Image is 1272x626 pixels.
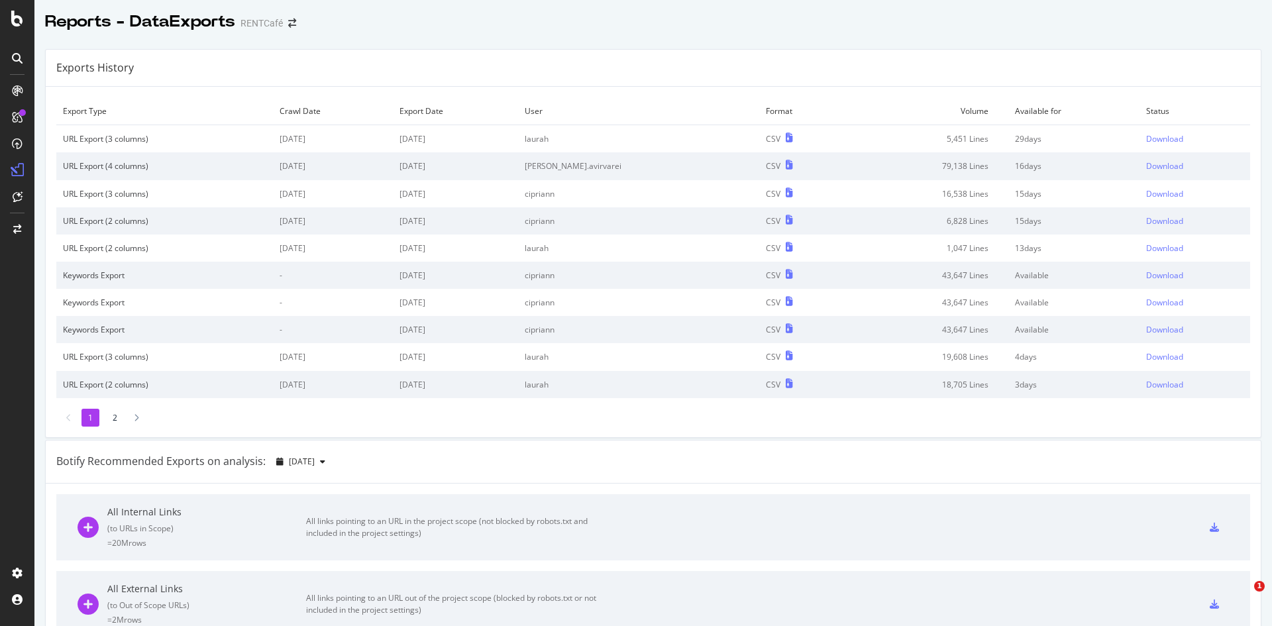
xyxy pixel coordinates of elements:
div: CSV [766,379,780,390]
div: Download [1146,133,1183,144]
td: cipriann [518,207,760,235]
td: laurah [518,235,760,262]
td: 6,828 Lines [848,207,1008,235]
td: [DATE] [273,235,392,262]
td: [DATE] [393,262,518,289]
a: Download [1146,242,1244,254]
div: URL Export (3 columns) [63,188,266,199]
div: CSV [766,242,780,254]
div: Download [1146,324,1183,335]
div: ( to URLs in Scope ) [107,523,306,534]
div: Botify Recommended Exports on analysis: [56,454,266,469]
div: = 20M rows [107,537,306,548]
td: cipriann [518,262,760,289]
div: All Internal Links [107,505,306,519]
td: Available for [1008,97,1139,125]
td: - [273,289,392,316]
div: CSV [766,351,780,362]
div: CSV [766,133,780,144]
td: 19,608 Lines [848,343,1008,370]
td: - [273,262,392,289]
td: [DATE] [273,180,392,207]
div: CSV [766,215,780,227]
div: URL Export (2 columns) [63,215,266,227]
td: [DATE] [393,125,518,153]
div: csv-export [1210,600,1219,609]
td: 16,538 Lines [848,180,1008,207]
td: [PERSON_NAME].avirvarei [518,152,760,180]
div: URL Export (2 columns) [63,379,266,390]
td: 16 days [1008,152,1139,180]
td: [DATE] [393,152,518,180]
td: [DATE] [273,125,392,153]
div: All links pointing to an URL out of the project scope (blocked by robots.txt or not included in t... [306,592,604,616]
td: [DATE] [273,152,392,180]
div: Reports - DataExports [45,11,235,33]
td: laurah [518,125,760,153]
a: Download [1146,133,1244,144]
div: URL Export (3 columns) [63,351,266,362]
td: Volume [848,97,1008,125]
td: [DATE] [273,343,392,370]
div: CSV [766,188,780,199]
div: Available [1015,270,1133,281]
td: laurah [518,343,760,370]
td: 5,451 Lines [848,125,1008,153]
td: [DATE] [393,207,518,235]
td: 18,705 Lines [848,371,1008,398]
div: Keywords Export [63,324,266,335]
div: Available [1015,324,1133,335]
td: 15 days [1008,180,1139,207]
div: CSV [766,324,780,335]
div: Download [1146,379,1183,390]
div: URL Export (4 columns) [63,160,266,172]
div: URL Export (2 columns) [63,242,266,254]
td: 29 days [1008,125,1139,153]
span: 1 [1254,581,1265,592]
div: Download [1146,160,1183,172]
div: All links pointing to an URL in the project scope (not blocked by robots.txt and included in the ... [306,515,604,539]
div: Download [1146,215,1183,227]
a: Download [1146,351,1244,362]
td: 1,047 Lines [848,235,1008,262]
td: 79,138 Lines [848,152,1008,180]
div: All External Links [107,582,306,596]
td: [DATE] [393,316,518,343]
li: 2 [106,409,124,427]
a: Download [1146,297,1244,308]
div: ( to Out of Scope URLs ) [107,600,306,611]
a: Download [1146,270,1244,281]
td: [DATE] [273,371,392,398]
div: Keywords Export [63,270,266,281]
td: - [273,316,392,343]
div: Download [1146,242,1183,254]
td: 15 days [1008,207,1139,235]
td: laurah [518,371,760,398]
td: [DATE] [273,207,392,235]
a: Download [1146,188,1244,199]
div: Download [1146,297,1183,308]
li: 1 [81,409,99,427]
td: cipriann [518,180,760,207]
div: CSV [766,297,780,308]
td: [DATE] [393,180,518,207]
div: arrow-right-arrow-left [288,19,296,28]
td: Format [759,97,848,125]
span: 2025 Aug. 20th [289,456,315,467]
td: [DATE] [393,235,518,262]
a: Download [1146,324,1244,335]
td: User [518,97,760,125]
div: csv-export [1210,523,1219,532]
div: Keywords Export [63,297,266,308]
td: 43,647 Lines [848,262,1008,289]
td: 13 days [1008,235,1139,262]
td: 43,647 Lines [848,289,1008,316]
td: cipriann [518,316,760,343]
td: Export Type [56,97,273,125]
div: Download [1146,270,1183,281]
iframe: Intercom live chat [1227,581,1259,613]
td: 43,647 Lines [848,316,1008,343]
button: [DATE] [271,451,331,472]
div: RENTCafé [240,17,283,30]
div: Download [1146,351,1183,362]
